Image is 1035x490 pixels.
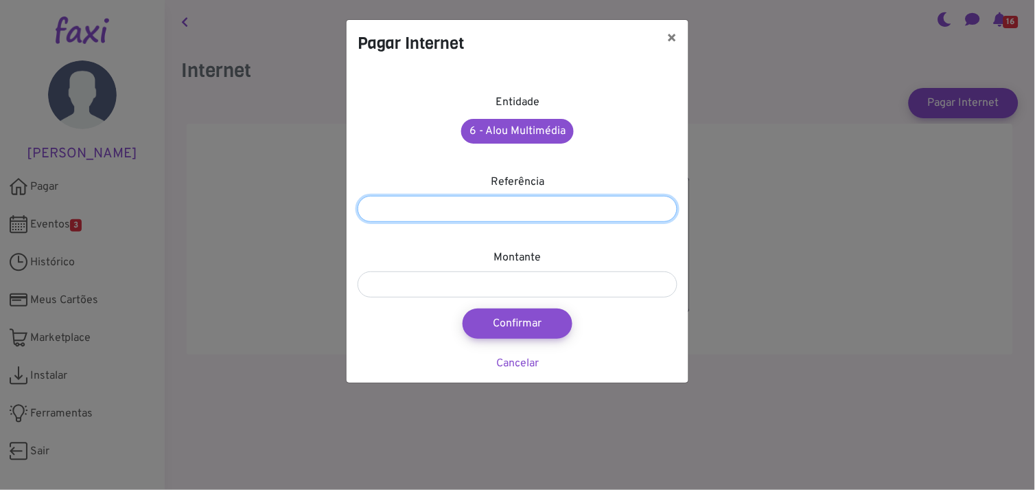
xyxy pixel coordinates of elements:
[656,20,688,58] button: ×
[461,119,574,144] a: 6 - Alou Multimédia
[494,249,542,266] label: Montante
[491,174,544,190] label: Referência
[496,94,539,111] label: Entidade
[463,309,572,339] button: Confirmar
[358,31,464,56] h4: Pagar Internet
[496,357,539,370] a: Cancelar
